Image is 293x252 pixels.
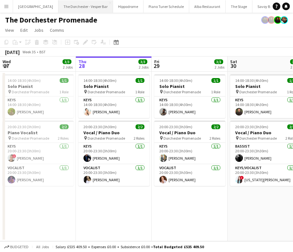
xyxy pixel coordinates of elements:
span: 2 Roles [134,136,144,141]
button: Hippodrome [113,0,143,13]
a: View [3,26,17,34]
button: The Stage [226,0,252,13]
span: 2 Roles [58,136,69,141]
span: Edit [20,27,28,33]
button: Budgeted [3,243,30,250]
span: ! [12,154,16,158]
span: 1 Role [135,90,144,94]
span: 27 [2,62,11,70]
span: Comms [50,27,64,33]
div: BST [39,50,46,54]
span: 1/1 [211,78,220,83]
span: Total Budgeted £535 409.50 [153,244,204,249]
h3: Vocal / Piano Duo [154,130,225,136]
span: ! [240,176,244,180]
span: 14:00-18:30 (4h30m) [235,78,268,83]
button: The Dorchester - Vesper Bar [58,0,113,13]
span: 28 [77,62,86,70]
span: 14:00-18:30 (4h30m) [83,78,117,83]
app-card-role: Vocalist1/120:00-23:30 (3h30m)[PERSON_NAME] [154,164,225,186]
span: 3/3 [63,59,71,64]
button: [GEOGRAPHIC_DATA] [13,0,58,13]
span: Fri [154,59,159,64]
div: 2 Jobs [139,65,149,70]
span: Budgeted [10,245,29,249]
h3: Piano Vocalist [3,130,74,136]
div: 2 Jobs [63,65,73,70]
span: 1/1 [136,78,144,83]
app-card-role: Keys1/120:00-23:30 (3h30m)![PERSON_NAME] [3,143,74,164]
a: Jobs [31,26,46,34]
span: View [5,27,14,33]
span: 2/2 [211,124,220,129]
h3: Solo Pianist [3,83,74,89]
app-job-card: 20:00-23:30 (3h30m)2/2Vocal / Piano Duo Dorchester Promenade2 RolesKeys1/120:00-23:30 (3h30m)[PER... [154,121,225,186]
span: 14:00-18:30 (4h30m) [8,78,41,83]
app-card-role: Vocalist1/120:00-23:30 (3h30m)[PERSON_NAME] [78,164,150,186]
span: Sat [230,59,237,64]
app-user-avatar: Celine Amara [274,16,282,24]
span: 29 [153,62,159,70]
button: Alba Restaurant [189,0,226,13]
span: 1 Role [59,90,69,94]
div: [DATE] [5,49,20,55]
span: Dorchester Promenade [88,136,125,141]
h1: The Dorchester Promenade [5,15,97,25]
app-card-role: Keys1/120:00-23:30 (3h30m)[PERSON_NAME] [154,143,225,164]
span: All jobs [35,244,50,249]
span: 20:00-23:30 (3h30m) [159,124,192,129]
span: 1 Role [211,90,220,94]
span: Week 35 [21,50,37,54]
app-user-avatar: Celine Amara [261,16,269,24]
span: Dorchester Promenade [163,136,201,141]
h3: Solo Pianist [154,83,225,89]
app-job-card: 14:00-18:30 (4h30m)1/1Solo Pianist Dorchester Promenade1 RoleKeys1/114:00-18:30 (4h30m)[PERSON_NAME] [3,74,74,118]
span: Wed [3,59,11,64]
span: Thu [78,59,86,64]
span: 3/3 [214,59,223,64]
app-card-role: Vocalist1/120:00-23:30 (3h30m)[PERSON_NAME] [3,164,74,186]
span: Dorchester Promenade [12,136,49,141]
app-job-card: 20:00-23:30 (3h30m)2/2Vocal / Piano Duo Dorchester Promenade2 RolesKeys1/120:00-23:30 (3h30m)[PER... [78,121,150,186]
span: 1/1 [60,78,69,83]
h3: Vocal / Piano Duo [78,130,150,136]
span: Dorchester Promenade [239,136,277,141]
span: 30 [229,62,237,70]
button: Piano Tuner Schedule [143,0,189,13]
app-card-role: Keys1/114:00-18:30 (4h30m)[PERSON_NAME] [3,96,74,118]
span: Dorchester Promenade [88,90,125,94]
span: 20:00-23:30 (3h30m) [83,124,117,129]
app-job-card: 14:00-18:30 (4h30m)1/1Solo Pianist Dorchester Promenade1 RoleKeys1/114:00-18:30 (4h30m)[PERSON_NAME] [154,74,225,118]
span: 3/3 [138,59,147,64]
h3: Solo Pianist [78,83,150,89]
app-card-role: Keys1/114:00-18:30 (4h30m)[PERSON_NAME] [154,96,225,118]
span: Jobs [34,27,43,33]
app-user-avatar: Celine Amara [268,16,275,24]
app-card-role: Keys1/120:00-23:30 (3h30m)[PERSON_NAME] [78,143,150,164]
app-job-card: 20:00-23:30 (3h30m)2/2Piano Vocalist Dorchester Promenade2 RolesKeys1/120:00-23:30 (3h30m)![PERSO... [3,121,74,186]
app-job-card: 14:00-18:30 (4h30m)1/1Solo Pianist Dorchester Promenade1 RoleKeys1/114:00-18:30 (4h30m)[PERSON_NAME] [78,74,150,118]
a: Comms [47,26,67,34]
span: 20:00-23:30 (3h30m) [235,124,268,129]
span: 2 Roles [210,136,220,141]
app-card-role: Keys1/114:00-18:30 (4h30m)[PERSON_NAME] [78,96,150,118]
app-user-avatar: Rosie Skuse [280,16,288,24]
span: Dorchester Promenade [239,90,277,94]
span: 2/2 [60,124,69,129]
span: 2/2 [136,124,144,129]
a: Edit [18,26,30,34]
span: 20:00-23:30 (3h30m) [8,124,41,129]
div: 2 Jobs [215,65,224,70]
span: Dorchester Promenade [12,90,49,94]
span: Dorchester Promenade [163,90,201,94]
span: 14:00-18:30 (4h30m) [159,78,192,83]
div: Salary £535 409.50 + Expenses £0.00 + Subsistence £0.00 = [56,244,204,249]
